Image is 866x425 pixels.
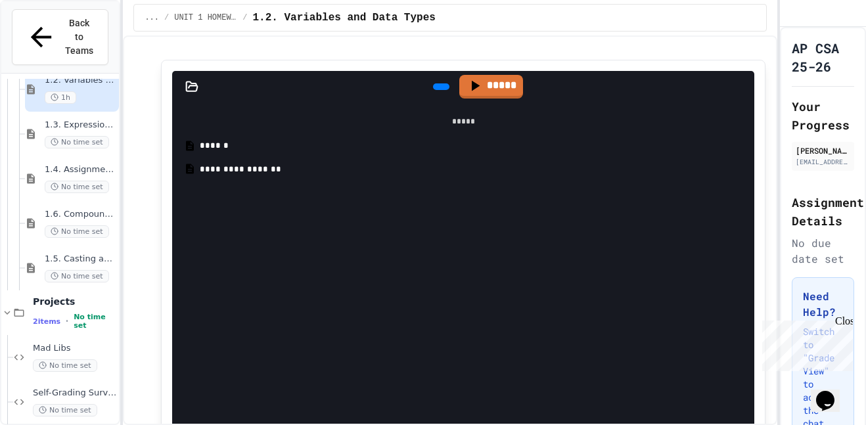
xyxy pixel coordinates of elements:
span: Projects [33,296,116,307]
span: No time set [45,270,109,282]
span: 1h [45,91,76,104]
span: No time set [33,359,97,372]
span: Back to Teams [64,16,95,58]
span: 1.5. Casting and Ranges of Values [45,254,116,265]
iframe: chat widget [811,372,853,412]
span: Self-Grading Survey [33,388,116,399]
span: 2 items [33,317,60,326]
span: 1.3. Expressions and Output [New] [45,120,116,131]
span: No time set [33,404,97,416]
span: / [242,12,247,23]
span: 1.2. Variables and Data Types [252,10,435,26]
span: / [164,12,169,23]
div: No due date set [792,235,854,267]
div: [EMAIL_ADDRESS][DOMAIN_NAME] [796,157,850,167]
div: Chat with us now!Close [5,5,91,83]
span: 1.6. Compound Assignment Operators [45,209,116,220]
span: • [66,316,68,326]
span: No time set [45,136,109,148]
span: UNIT 1 HOMEWORK (DUE BEFORE UNIT 1 TEST) [174,12,237,23]
h1: AP CSA 25-26 [792,39,854,76]
span: 1.4. Assignment and Input [45,164,116,175]
span: No time set [45,225,109,238]
h3: Need Help? [803,288,843,320]
div: [PERSON_NAME] [796,145,850,156]
h2: Assignment Details [792,193,854,230]
iframe: chat widget [757,315,853,371]
span: No time set [45,181,109,193]
span: ... [145,12,159,23]
span: Mad Libs [33,343,116,354]
span: 1.2. Variables and Data Types [45,75,116,86]
span: No time set [74,313,116,330]
h2: Your Progress [792,97,854,134]
button: Back to Teams [12,9,108,65]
